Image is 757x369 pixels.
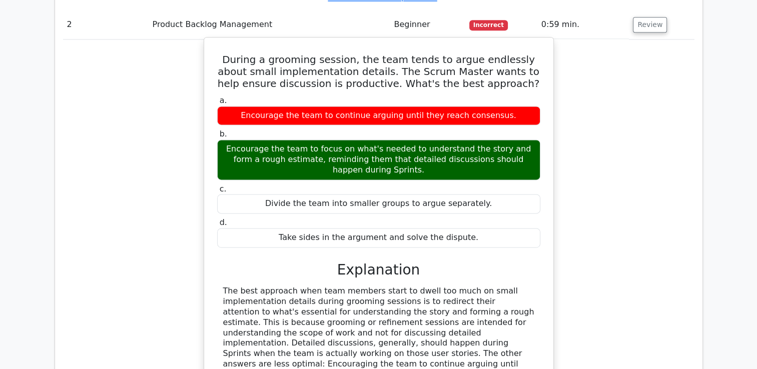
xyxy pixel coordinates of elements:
[216,53,541,89] h5: During a grooming session, the team tends to argue endlessly about small implementation details. ...
[217,106,540,125] div: Encourage the team to continue arguing until they reach consensus.
[217,194,540,213] div: Divide the team into smaller groups to argue separately.
[633,17,667,32] button: Review
[469,20,508,30] span: Incorrect
[220,129,227,138] span: b.
[537,10,629,39] td: 0:59 min.
[217,139,540,179] div: Encourage the team to focus on what's needed to understand the story and form a rough estimate, r...
[217,228,540,247] div: Take sides in the argument and solve the dispute.
[63,10,149,39] td: 2
[220,95,227,105] span: a.
[390,10,465,39] td: Beginner
[220,217,227,227] span: d.
[223,261,534,278] h3: Explanation
[149,10,390,39] td: Product Backlog Management
[220,184,227,193] span: c.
